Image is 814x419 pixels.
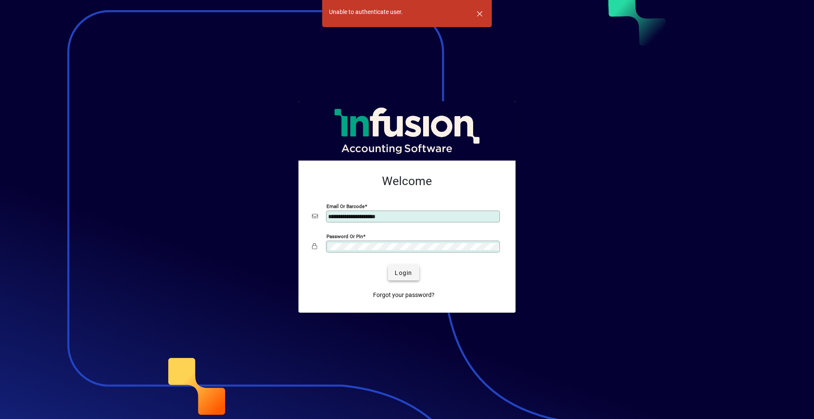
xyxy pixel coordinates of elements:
[326,203,365,209] mat-label: Email or Barcode
[312,174,502,189] h2: Welcome
[326,233,363,239] mat-label: Password or Pin
[395,269,412,277] span: Login
[329,8,403,17] div: Unable to authenticate user.
[388,265,419,280] button: Login
[469,3,490,24] button: Dismiss
[370,287,438,302] a: Forgot your password?
[373,291,435,300] span: Forgot your password?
